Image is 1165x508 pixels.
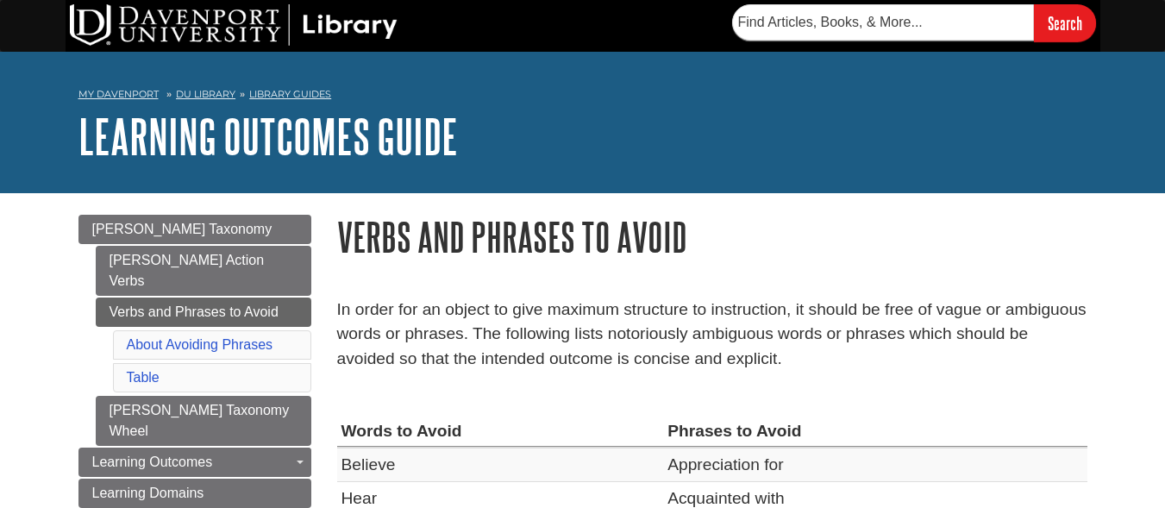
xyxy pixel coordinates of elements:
[92,455,213,469] span: Learning Outcomes
[1034,4,1096,41] input: Search
[78,87,159,102] a: My Davenport
[92,486,204,500] span: Learning Domains
[663,448,1087,481] td: Appreciation for
[337,215,1087,259] h1: Verbs and Phrases to Avoid
[96,298,311,327] a: Verbs and Phrases to Avoid
[732,4,1096,41] form: Searches DU Library's articles, books, and more
[92,222,272,236] span: [PERSON_NAME] Taxonomy
[78,215,311,508] div: Guide Page Menu
[732,4,1034,41] input: Find Articles, Books, & More...
[78,448,311,477] a: Learning Outcomes
[78,479,311,508] a: Learning Domains
[127,337,273,352] a: About Avoiding Phrases
[127,370,160,385] a: Table
[96,396,311,446] a: [PERSON_NAME] Taxonomy Wheel
[70,4,398,46] img: DU Library
[249,88,331,100] a: Library Guides
[337,448,664,481] td: Believe
[78,110,458,163] a: Learning Outcomes Guide
[337,298,1087,372] p: In order for an object to give maximum structure to instruction, it should be free of vague or am...
[663,415,1087,448] th: Phrases to Avoid
[96,246,311,296] a: [PERSON_NAME] Action Verbs
[176,88,235,100] a: DU Library
[337,415,664,448] th: Words to Avoid
[78,83,1087,110] nav: breadcrumb
[78,215,311,244] a: [PERSON_NAME] Taxonomy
